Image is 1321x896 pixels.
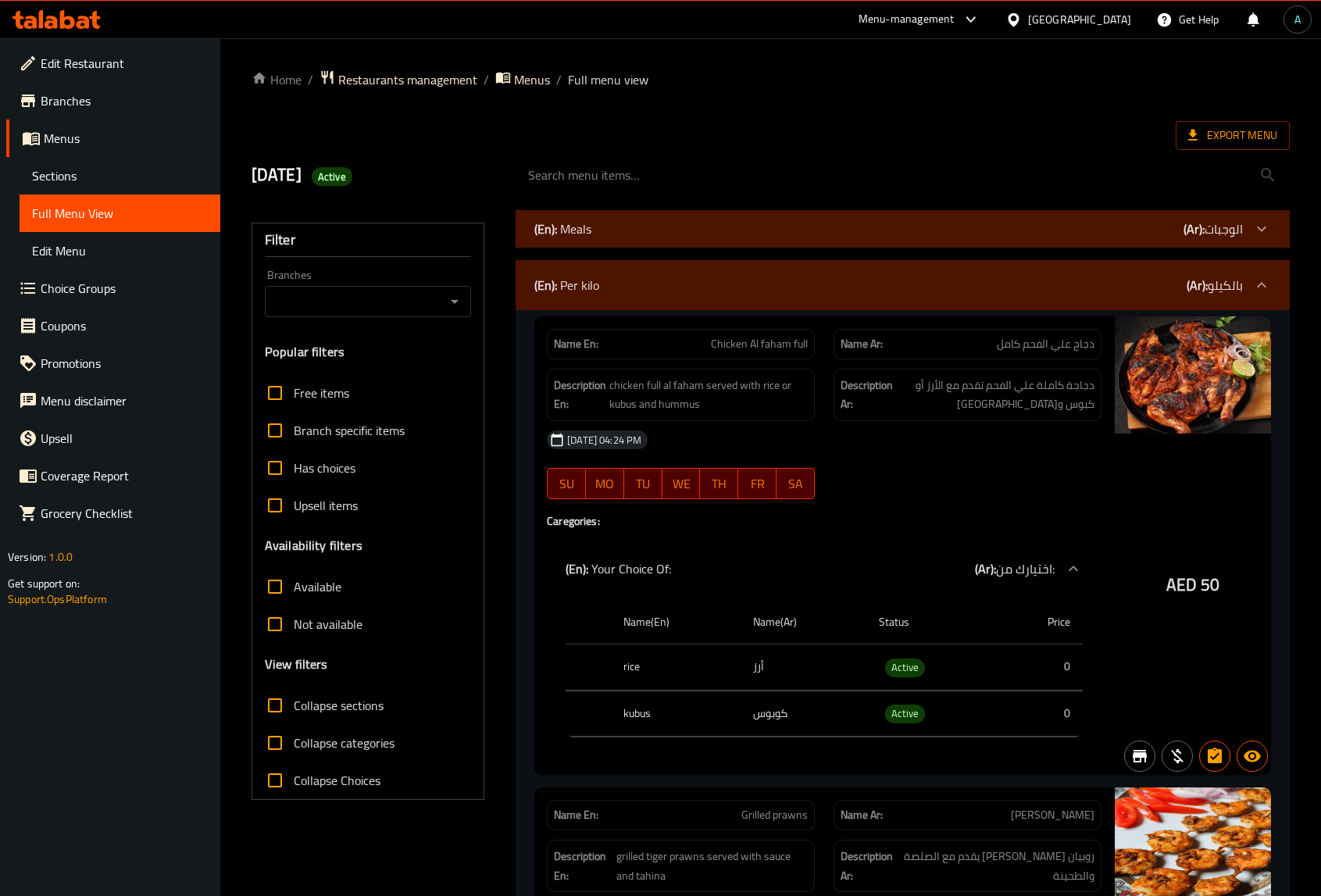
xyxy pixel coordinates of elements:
[841,376,893,414] strong: Description Ar:
[6,307,220,344] a: Coupons
[6,382,220,419] a: Menu disclaimer
[586,468,624,499] button: MO
[294,696,384,715] span: Collapse sections
[547,513,1101,529] h4: Caregories:
[294,734,395,752] span: Collapse categories
[996,691,1083,737] td: 0
[611,691,741,737] th: kubus
[294,496,358,515] span: Upsell items
[6,494,220,532] a: Grocery Checklist
[1237,741,1268,772] button: Available
[885,659,925,676] span: Active
[554,336,598,352] strong: Name En:
[294,771,380,790] span: Collapse Choices
[534,217,557,241] b: (En):
[741,807,808,823] span: Grilled prawns
[48,547,73,567] span: 1.0.0
[41,91,208,110] span: Branches
[41,391,208,410] span: Menu disclaimer
[6,82,220,120] a: Branches
[41,354,208,373] span: Promotions
[265,655,328,673] h3: View filters
[554,376,606,414] strong: Description En:
[996,644,1083,691] td: 0
[547,468,586,499] button: SU
[662,468,701,499] button: WE
[534,220,591,238] p: Meals
[885,659,925,677] div: Active
[320,70,477,90] a: Restaurants management
[566,600,1083,737] table: choices table
[866,600,996,644] th: Status
[294,615,362,634] span: Not available
[711,336,808,352] span: Chicken Al faham full
[1184,220,1243,238] p: الوجبات
[44,129,208,148] span: Menus
[1166,569,1197,600] span: AED
[495,70,550,90] a: Menus
[252,70,1290,90] nav: breadcrumb
[744,473,770,495] span: FR
[700,468,738,499] button: TH
[252,163,497,187] h2: [DATE]
[630,473,656,495] span: TU
[32,166,208,185] span: Sections
[896,376,1094,414] span: دجاجة كاملة علي الفحم تقدم مع الأرز أو كبوس و[GEOGRAPHIC_DATA]
[1199,741,1230,772] button: Has choices
[1187,276,1243,295] p: بالكيلو
[556,70,562,89] li: /
[568,70,648,89] span: Full menu view
[975,557,996,580] b: (Ar):
[294,421,405,440] span: Branch specific items
[669,473,694,495] span: WE
[609,376,808,414] span: chicken full al faham served with rice or kubus and hummus
[294,459,355,477] span: Has choices
[561,433,648,448] span: [DATE] 04:24 PM
[41,54,208,73] span: Edit Restaurant
[41,429,208,448] span: Upsell
[841,847,897,885] strong: Description Ar:
[1176,121,1290,150] span: Export Menu
[841,336,883,352] strong: Name Ar:
[8,589,107,609] a: Support.OpsPlatform
[308,70,313,89] li: /
[6,45,220,82] a: Edit Restaurant
[741,600,866,644] th: Name(Ar)
[41,504,208,523] span: Grocery Checklist
[841,807,883,823] strong: Name Ar:
[741,644,866,691] td: أرز
[996,557,1055,580] span: اختيارك من:
[294,384,349,402] span: Free items
[32,204,208,223] span: Full Menu View
[514,70,550,89] span: Menus
[8,573,80,594] span: Get support on:
[624,468,662,499] button: TU
[312,167,352,186] div: Active
[32,241,208,260] span: Edit Menu
[484,70,489,89] li: /
[859,10,955,29] div: Menu-management
[20,157,220,195] a: Sections
[1188,126,1277,145] span: Export Menu
[6,270,220,307] a: Choice Groups
[41,316,208,335] span: Coupons
[566,557,588,580] b: (En):
[534,273,557,297] b: (En):
[6,419,220,457] a: Upsell
[1028,11,1131,28] div: [GEOGRAPHIC_DATA]
[1294,11,1301,28] span: A
[516,155,1290,195] input: search
[1115,316,1271,434] img: Chicken_Al_faham_full638907249389379997.jpg
[611,600,741,644] th: Name(En)
[554,847,613,885] strong: Description En:
[996,600,1083,644] th: Price
[611,644,741,691] th: rice
[566,559,671,578] p: Your Choice Of:
[900,847,1094,885] span: روبيان تايجر مشوي يقدم مع الصلصة والطحينة
[20,195,220,232] a: Full Menu View
[265,537,362,555] h3: Availability filters
[554,473,580,495] span: SU
[592,473,618,495] span: MO
[783,473,809,495] span: SA
[777,468,815,499] button: SA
